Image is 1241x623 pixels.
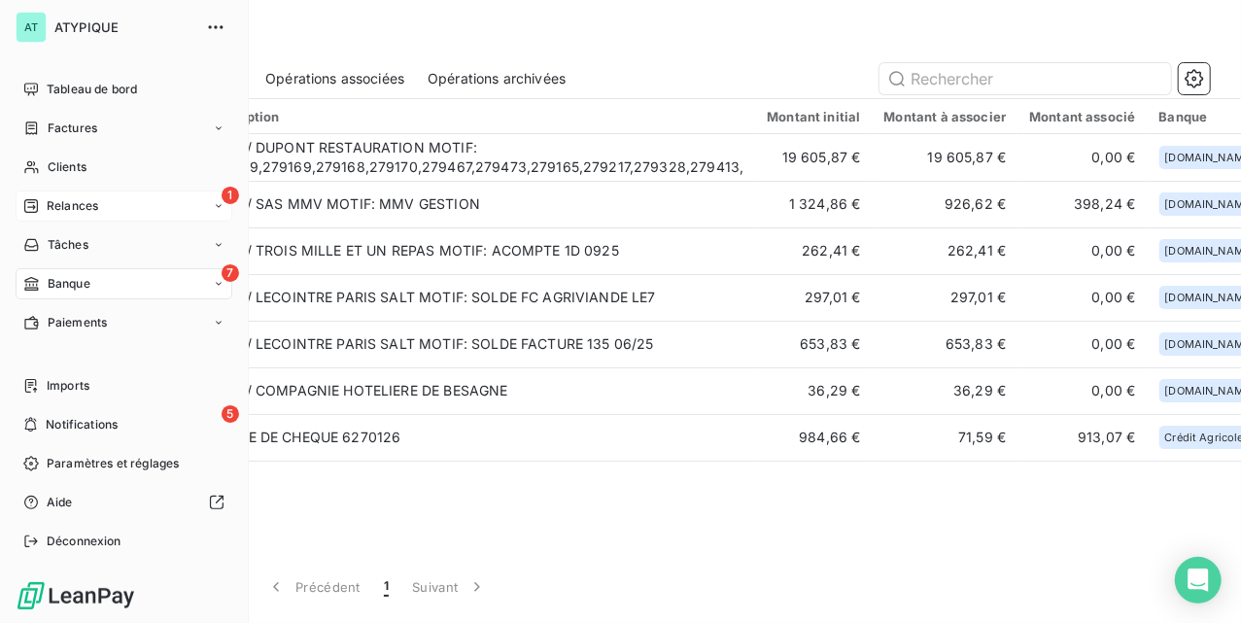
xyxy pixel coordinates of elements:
td: VIR. O/ DUPONT RESTAURATION MOTIF: 278939,279169,279168,279170,279467,279473,279165,279217,279328... [194,134,756,181]
button: Suivant [400,567,499,607]
td: 0,00 € [1017,274,1147,321]
div: Montant initial [767,109,860,124]
td: 653,83 € [755,321,872,367]
button: 1 [372,567,400,607]
td: 19 605,87 € [873,134,1018,181]
img: Logo LeanPay [16,580,136,611]
span: Factures [48,120,97,137]
button: Précédent [255,567,372,607]
span: 1 [384,577,389,597]
td: 1 324,86 € [755,181,872,227]
input: Rechercher [879,63,1171,94]
td: 297,01 € [755,274,872,321]
td: VIR. O/ LECOINTRE PARIS SALT MOTIF: SOLDE FACTURE 135 06/25 [194,321,756,367]
td: VIR. O/ TROIS MILLE ET UN REPAS MOTIF: ACOMPTE 1D 0925 [194,227,756,274]
span: Tâches [48,236,88,254]
td: 913,07 € [1017,414,1147,461]
td: 0,00 € [1017,134,1147,181]
div: Montant associé [1029,109,1135,124]
td: 926,62 € [873,181,1018,227]
td: 0,00 € [1017,321,1147,367]
span: Tableau de bord [47,81,137,98]
td: 262,41 € [755,227,872,274]
span: Banque [48,275,90,293]
span: Déconnexion [47,533,121,550]
td: VIR. O/ COMPAGNIE HOTELIERE DE BESAGNE [194,367,756,414]
span: ATYPIQUE [54,19,194,35]
td: VIR. O/ SAS MMV MOTIF: MMV GESTION [194,181,756,227]
td: 398,24 € [1017,181,1147,227]
div: Open Intercom Messenger [1175,557,1222,604]
td: REMISE DE CHEQUE 6270126 [194,414,756,461]
span: Opérations archivées [428,69,566,88]
td: 297,01 € [873,274,1018,321]
span: 5 [222,405,239,423]
td: 0,00 € [1017,367,1147,414]
span: Relances [47,197,98,215]
span: Paiements [48,314,107,331]
a: Aide [16,487,232,518]
span: 7 [222,264,239,282]
td: 0,00 € [1017,227,1147,274]
td: 71,59 € [873,414,1018,461]
span: Notifications [46,416,118,433]
td: 653,83 € [873,321,1018,367]
td: 36,29 € [873,367,1018,414]
td: 262,41 € [873,227,1018,274]
div: Montant à associer [884,109,1007,124]
span: Aide [47,494,73,511]
td: 19 605,87 € [755,134,872,181]
span: Opérations associées [265,69,404,88]
td: 984,66 € [755,414,872,461]
span: Imports [47,377,89,395]
span: Clients [48,158,86,176]
div: AT [16,12,47,43]
span: Paramètres et réglages [47,455,179,472]
span: 1 [222,187,239,204]
td: 36,29 € [755,367,872,414]
td: VIR. O/ LECOINTRE PARIS SALT MOTIF: SOLDE FC AGRIVIANDE LE7 [194,274,756,321]
div: Description [206,109,744,124]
